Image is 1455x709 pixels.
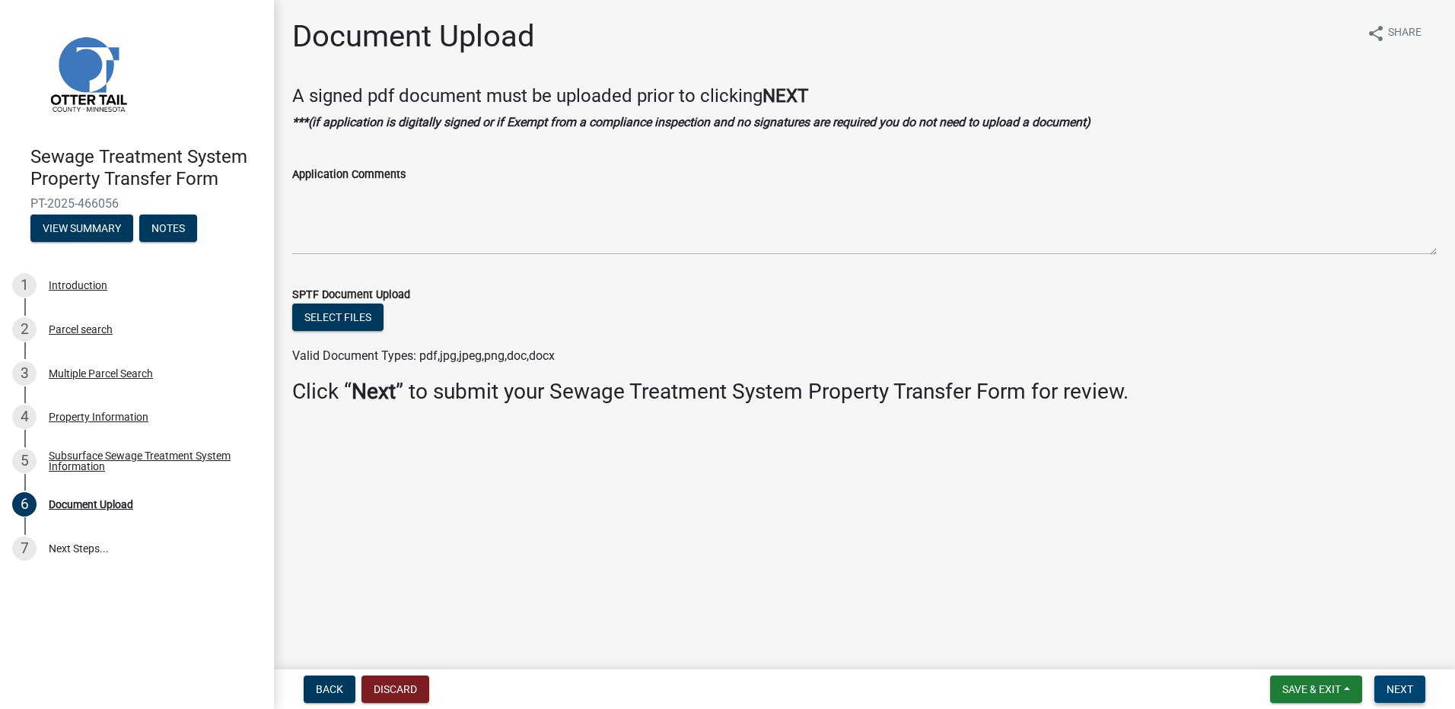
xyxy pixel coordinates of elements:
[12,317,37,342] div: 2
[1374,676,1425,703] button: Next
[49,412,148,422] div: Property Information
[30,223,133,235] wm-modal-confirm: Summary
[292,290,410,300] label: SPTF Document Upload
[292,115,1090,129] strong: ***(if application is digitally signed or if Exempt from a compliance inspection and no signature...
[30,146,262,190] h4: Sewage Treatment System Property Transfer Form
[361,676,429,703] button: Discard
[1270,676,1362,703] button: Save & Exit
[12,361,37,386] div: 3
[49,324,113,335] div: Parcel search
[304,676,355,703] button: Back
[139,215,197,242] button: Notes
[352,379,396,404] strong: Next
[763,85,808,107] strong: NEXT
[12,536,37,561] div: 7
[292,18,535,55] h1: Document Upload
[30,16,145,130] img: Otter Tail County, Minnesota
[292,85,1437,107] h4: A signed pdf document must be uploaded prior to clicking
[292,304,384,331] button: Select files
[139,223,197,235] wm-modal-confirm: Notes
[12,273,37,297] div: 1
[1388,24,1422,43] span: Share
[49,368,153,379] div: Multiple Parcel Search
[292,348,555,363] span: Valid Document Types: pdf,jpg,jpeg,png,doc,docx
[49,499,133,510] div: Document Upload
[49,280,107,291] div: Introduction
[1387,683,1413,695] span: Next
[292,170,406,180] label: Application Comments
[1282,683,1341,695] span: Save & Exit
[1355,18,1434,48] button: shareShare
[316,683,343,695] span: Back
[1367,24,1385,43] i: share
[30,196,244,211] span: PT-2025-466056
[30,215,133,242] button: View Summary
[49,450,250,472] div: Subsurface Sewage Treatment System Information
[292,379,1437,405] h3: Click “ ” to submit your Sewage Treatment System Property Transfer Form for review.
[12,405,37,429] div: 4
[12,449,37,473] div: 5
[12,492,37,517] div: 6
